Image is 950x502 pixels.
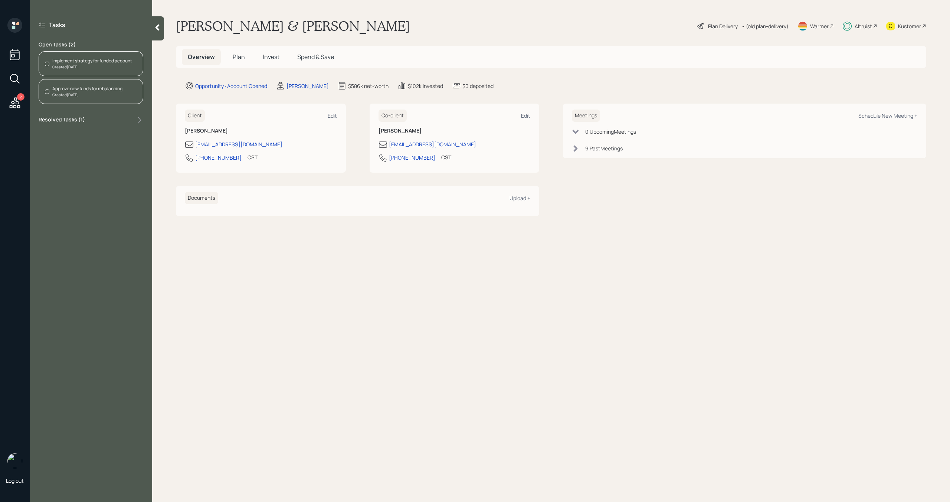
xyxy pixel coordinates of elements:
[52,92,122,98] div: Created [DATE]
[6,477,24,484] div: Log out
[185,128,337,134] h6: [PERSON_NAME]
[286,82,329,90] div: [PERSON_NAME]
[810,22,829,30] div: Warmer
[263,53,279,61] span: Invest
[572,110,600,122] h6: Meetings
[741,22,789,30] div: • (old plan-delivery)
[328,112,337,119] div: Edit
[17,93,24,101] div: 2
[585,144,623,152] div: 9 Past Meeting s
[379,110,407,122] h6: Co-client
[195,154,242,162] div: [PHONE_NUMBER]
[52,64,132,70] div: Created [DATE]
[389,154,435,162] div: [PHONE_NUMBER]
[521,112,530,119] div: Edit
[348,82,389,90] div: $586k net-worth
[408,82,443,90] div: $102k invested
[248,153,258,161] div: CST
[389,140,476,148] div: [EMAIL_ADDRESS][DOMAIN_NAME]
[176,18,410,34] h1: [PERSON_NAME] & [PERSON_NAME]
[898,22,921,30] div: Kustomer
[185,192,218,204] h6: Documents
[858,112,917,119] div: Schedule New Meeting +
[39,116,85,125] label: Resolved Tasks ( 1 )
[49,21,65,29] label: Tasks
[379,128,531,134] h6: [PERSON_NAME]
[855,22,872,30] div: Altruist
[52,85,122,92] div: Approve new funds for rebalancing
[195,140,282,148] div: [EMAIL_ADDRESS][DOMAIN_NAME]
[441,153,451,161] div: CST
[708,22,738,30] div: Plan Delivery
[52,58,132,64] div: Implement strategy for funded account
[510,195,530,202] div: Upload +
[188,53,215,61] span: Overview
[585,128,636,136] div: 0 Upcoming Meeting s
[39,41,143,48] label: Open Tasks ( 2 )
[297,53,334,61] span: Spend & Save
[195,82,267,90] div: Opportunity · Account Opened
[185,110,205,122] h6: Client
[233,53,245,61] span: Plan
[7,453,22,468] img: michael-russo-headshot.png
[462,82,494,90] div: $0 deposited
